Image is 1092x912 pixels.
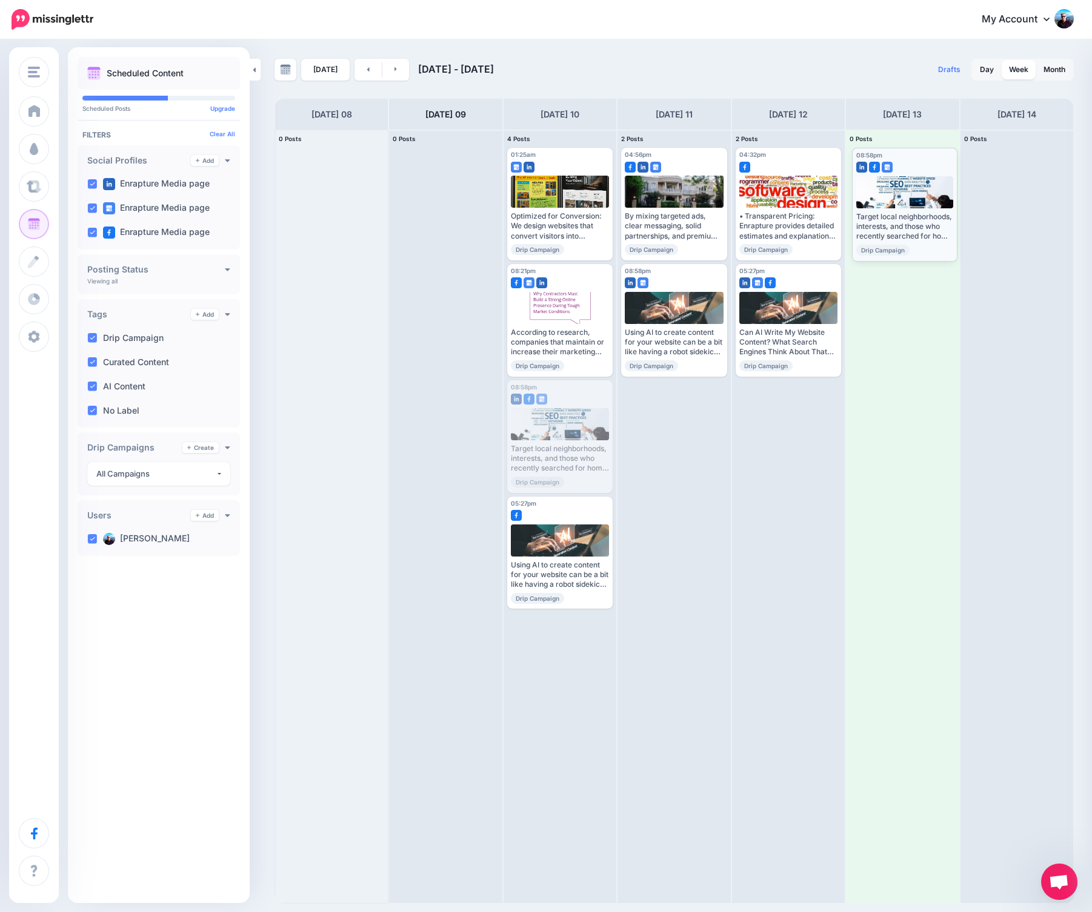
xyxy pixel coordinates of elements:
[103,406,139,415] label: No Label
[103,226,115,239] img: facebook-square.png
[87,67,101,80] img: calendar.png
[12,9,93,30] img: Missinglettr
[869,162,880,173] img: facebook-square.png
[280,64,291,75] img: calendar-grey-darker.png
[625,277,636,288] img: linkedin-square.png
[541,107,579,122] h4: [DATE] 10
[511,477,564,487] span: Drip Campaign
[638,162,648,173] img: linkedin-square.png
[511,394,522,405] img: linkedin-square.png
[511,328,609,357] div: According to research, companies that maintain or increase their marketing efforts during recessi...
[96,467,216,481] div: All Campaigns
[625,151,651,158] span: 04:56pm
[656,107,693,122] h4: [DATE] 11
[970,5,1074,35] a: My Account
[511,162,522,173] img: google_business-square.png
[191,510,219,521] a: Add
[182,442,219,453] a: Create
[883,107,922,122] h4: [DATE] 13
[87,462,230,486] button: All Campaigns
[511,244,564,255] span: Drip Campaign
[511,593,564,604] span: Drip Campaign
[997,107,1036,122] h4: [DATE] 14
[964,135,987,142] span: 0 Posts
[931,59,968,81] a: Drafts
[103,202,210,214] label: Enrapture Media page
[739,211,837,241] div: • Transparent Pricing: Enrapture provides detailed estimates and explanations, so you always know...
[279,135,302,142] span: 0 Posts
[625,267,651,274] span: 08:58pm
[625,211,723,241] div: By mixing targeted ads, clear messaging, solid partnerships, and premium branding, contractors ca...
[210,105,235,112] a: Upgrade
[856,151,882,159] span: 08:58pm
[425,107,466,122] h4: [DATE] 09
[191,155,219,166] a: Add
[511,277,522,288] img: facebook-square.png
[524,162,534,173] img: linkedin-square.png
[739,162,750,173] img: facebook-square.png
[511,267,536,274] span: 08:21pm
[511,151,536,158] span: 01:25am
[87,310,191,319] h4: Tags
[511,510,522,521] img: facebook-square.png
[511,383,537,391] span: 08:58pm
[103,178,210,190] label: Enrapture Media page
[87,265,225,274] h4: Posting Status
[536,277,547,288] img: linkedin-square.png
[191,309,219,320] a: Add
[850,135,873,142] span: 0 Posts
[511,444,609,474] div: Target local neighborhoods, interests, and those who recently searched for home repair services. ...
[739,267,765,274] span: 05:27pm
[856,212,953,242] div: Target local neighborhoods, interests, and those who recently searched for home repair services. ...
[739,277,750,288] img: linkedin-square.png
[301,59,350,81] a: [DATE]
[103,226,210,239] label: Enrapture Media page
[736,135,758,142] span: 2 Posts
[210,130,235,137] a: Clear All
[511,360,564,371] span: Drip Campaign
[87,511,191,520] h4: Users
[511,560,609,590] div: Using AI to create content for your website can be a bit like having a robot sidekick who’s reall...
[393,135,416,142] span: 0 Posts
[739,360,793,371] span: Drip Campaign
[511,500,536,507] span: 05:27pm
[765,277,776,288] img: facebook-square.png
[103,533,115,545] img: 5285004dfc60bc153517baa88cacc5ba_fb_thumb.jpg
[625,244,678,255] span: Drip Campaign
[752,277,763,288] img: google_business-square.png
[103,334,164,342] label: Drip Campaign
[524,394,534,405] img: facebook-square.png
[625,328,723,357] div: Using AI to create content for your website can be a bit like having a robot sidekick who’s reall...
[1036,60,1073,79] a: Month
[103,358,169,366] label: Curated Content
[1041,864,1077,900] div: Open chat
[103,178,115,190] img: linkedin-square.png
[769,107,808,122] h4: [DATE] 12
[938,66,960,73] span: Drafts
[524,277,534,288] img: google_business-square.png
[507,135,530,142] span: 4 Posts
[739,328,837,357] div: Can AI Write My Website Content? What Search Engines Think About That ▸ [URL] #AIContent #SEOsmok...
[625,162,636,173] img: facebook-square.png
[536,394,547,405] img: google_business-square.png
[82,105,235,111] p: Scheduled Posts
[103,202,115,214] img: google_business-square.png
[87,156,191,165] h4: Social Profiles
[650,162,661,173] img: google_business-square.png
[739,151,766,158] span: 04:32pm
[107,69,184,78] p: Scheduled Content
[1002,60,1036,79] a: Week
[87,443,182,452] h4: Drip Campaigns
[82,130,235,139] h4: Filters
[739,244,793,255] span: Drip Campaign
[103,533,190,545] label: [PERSON_NAME]
[625,360,678,371] span: Drip Campaign
[28,67,40,78] img: menu.png
[973,60,1001,79] a: Day
[638,277,648,288] img: google_business-square.png
[103,382,145,391] label: AI Content
[856,245,910,256] span: Drip Campaign
[882,162,893,173] img: google_business-square.png
[856,162,867,173] img: linkedin-square.png
[511,211,609,241] div: Optimized for Conversion: We design websites that convert visitors into customers, with clear cal...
